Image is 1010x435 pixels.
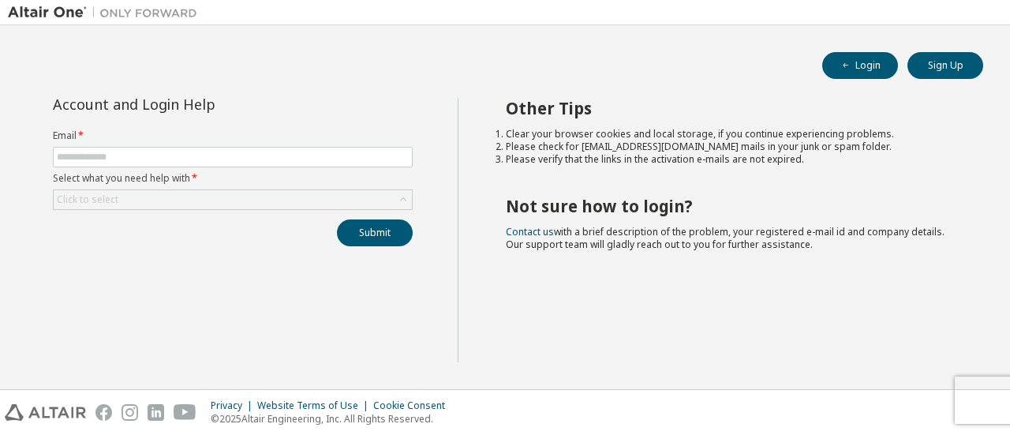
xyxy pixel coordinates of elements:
[148,404,164,421] img: linkedin.svg
[257,399,373,412] div: Website Terms of Use
[822,52,898,79] button: Login
[5,404,86,421] img: altair_logo.svg
[8,5,205,21] img: Altair One
[95,404,112,421] img: facebook.svg
[506,128,956,141] li: Clear your browser cookies and local storage, if you continue experiencing problems.
[211,412,454,426] p: © 2025 Altair Engineering, Inc. All Rights Reserved.
[506,141,956,153] li: Please check for [EMAIL_ADDRESS][DOMAIN_NAME] mails in your junk or spam folder.
[57,193,118,206] div: Click to select
[506,196,956,216] h2: Not sure how to login?
[337,219,413,246] button: Submit
[506,153,956,166] li: Please verify that the links in the activation e-mails are not expired.
[506,225,554,238] a: Contact us
[211,399,257,412] div: Privacy
[54,190,412,209] div: Click to select
[122,404,138,421] img: instagram.svg
[53,98,341,111] div: Account and Login Help
[506,225,945,251] span: with a brief description of the problem, your registered e-mail id and company details. Our suppo...
[907,52,983,79] button: Sign Up
[506,98,956,118] h2: Other Tips
[53,172,413,185] label: Select what you need help with
[174,404,196,421] img: youtube.svg
[373,399,454,412] div: Cookie Consent
[53,129,413,142] label: Email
